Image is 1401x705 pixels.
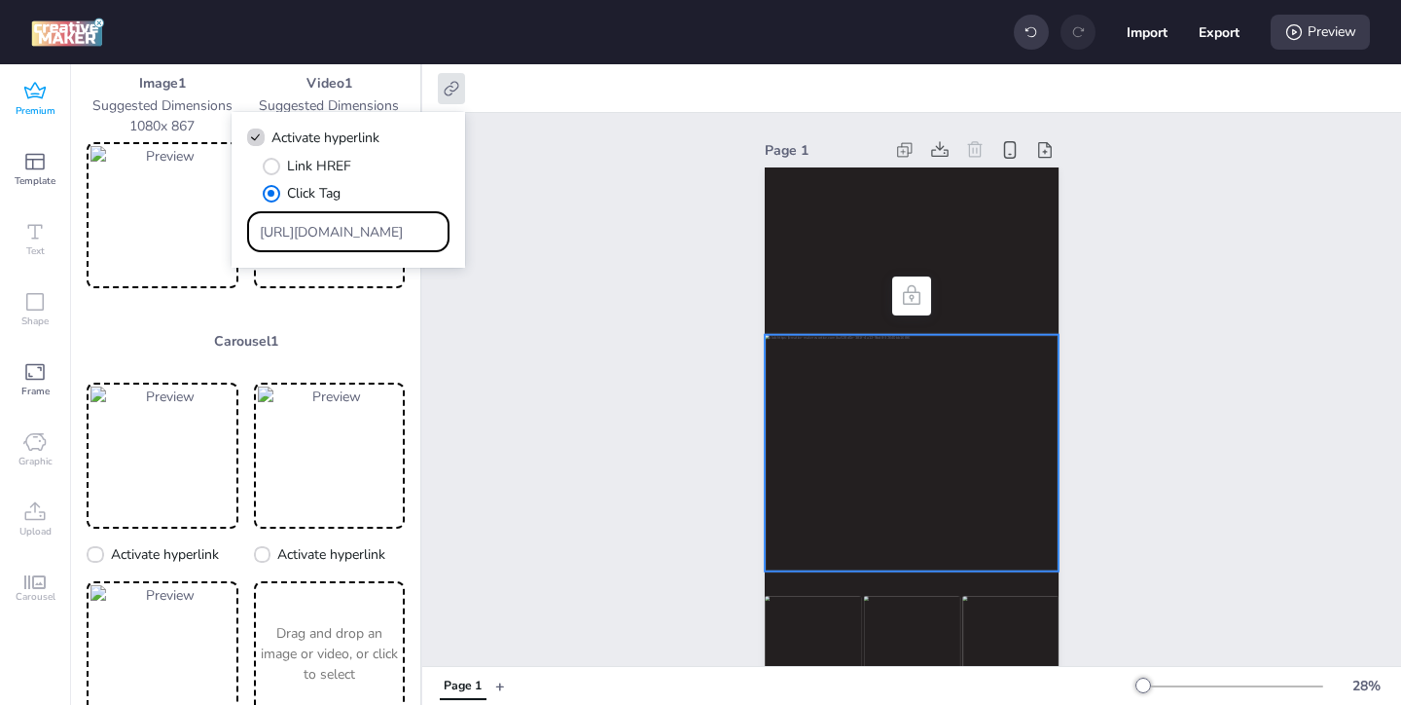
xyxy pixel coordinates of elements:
[87,95,238,116] p: Suggested Dimensions
[260,222,438,242] input: Type URL
[87,116,238,136] p: 1080 x 867
[21,384,50,399] span: Frame
[495,669,505,703] button: +
[1271,15,1370,50] div: Preview
[1199,12,1239,53] button: Export
[21,314,49,329] span: Shape
[16,103,55,119] span: Premium
[15,173,55,189] span: Template
[430,669,495,703] div: Tabs
[31,18,104,47] img: logo Creative Maker
[277,544,385,565] span: Activate hyperlink
[258,387,402,525] img: Preview
[254,95,406,116] p: Suggested Dimensions
[765,140,883,161] div: Page 1
[271,128,379,148] span: Activate hyperlink
[87,73,238,93] p: Image 1
[111,544,219,565] span: Activate hyperlink
[258,623,402,685] p: Drag and drop an image or video, or click to select
[287,183,341,204] span: Click Tag
[90,146,234,284] img: Preview
[19,524,52,539] span: Upload
[18,454,53,469] span: Graphic
[1343,676,1389,696] div: 28 %
[1127,12,1167,53] button: Import
[254,73,406,93] p: Video 1
[16,589,55,605] span: Carousel
[26,243,45,259] span: Text
[444,678,482,695] div: Page 1
[287,156,351,176] span: Link HREF
[90,387,234,525] img: Preview
[87,331,405,352] p: Carousel 1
